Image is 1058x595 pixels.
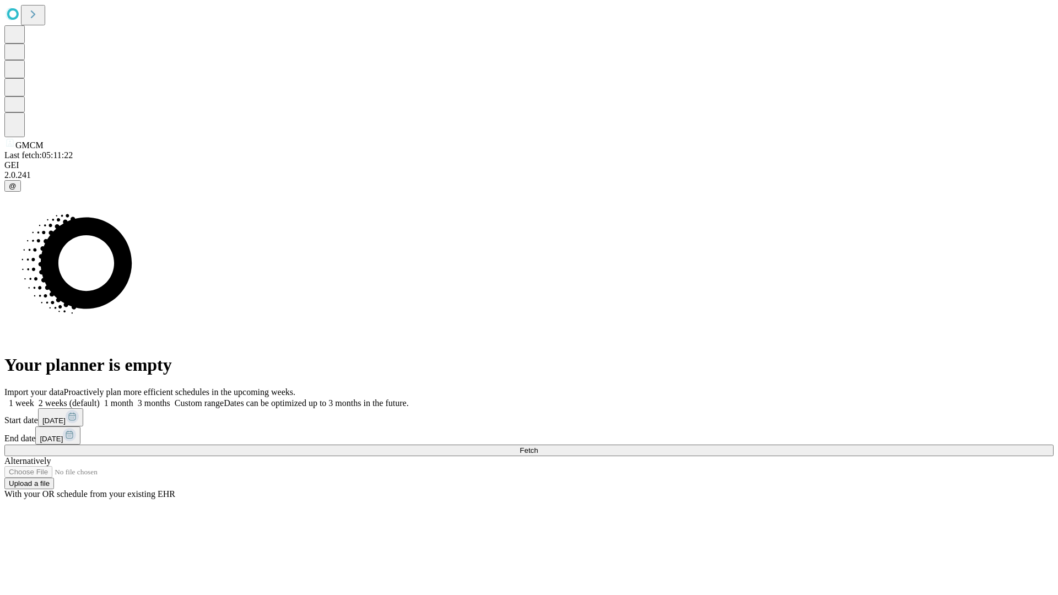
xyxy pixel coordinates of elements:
[42,416,66,425] span: [DATE]
[4,180,21,192] button: @
[4,489,175,499] span: With your OR schedule from your existing EHR
[175,398,224,408] span: Custom range
[4,160,1054,170] div: GEI
[4,445,1054,456] button: Fetch
[138,398,170,408] span: 3 months
[15,140,44,150] span: GMCM
[4,150,73,160] span: Last fetch: 05:11:22
[4,478,54,489] button: Upload a file
[224,398,408,408] span: Dates can be optimized up to 3 months in the future.
[38,408,83,426] button: [DATE]
[9,398,34,408] span: 1 week
[4,387,64,397] span: Import your data
[4,408,1054,426] div: Start date
[9,182,17,190] span: @
[64,387,295,397] span: Proactively plan more efficient schedules in the upcoming weeks.
[4,426,1054,445] div: End date
[35,426,80,445] button: [DATE]
[4,170,1054,180] div: 2.0.241
[520,446,538,455] span: Fetch
[40,435,63,443] span: [DATE]
[4,456,51,466] span: Alternatively
[4,355,1054,375] h1: Your planner is empty
[39,398,100,408] span: 2 weeks (default)
[104,398,133,408] span: 1 month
